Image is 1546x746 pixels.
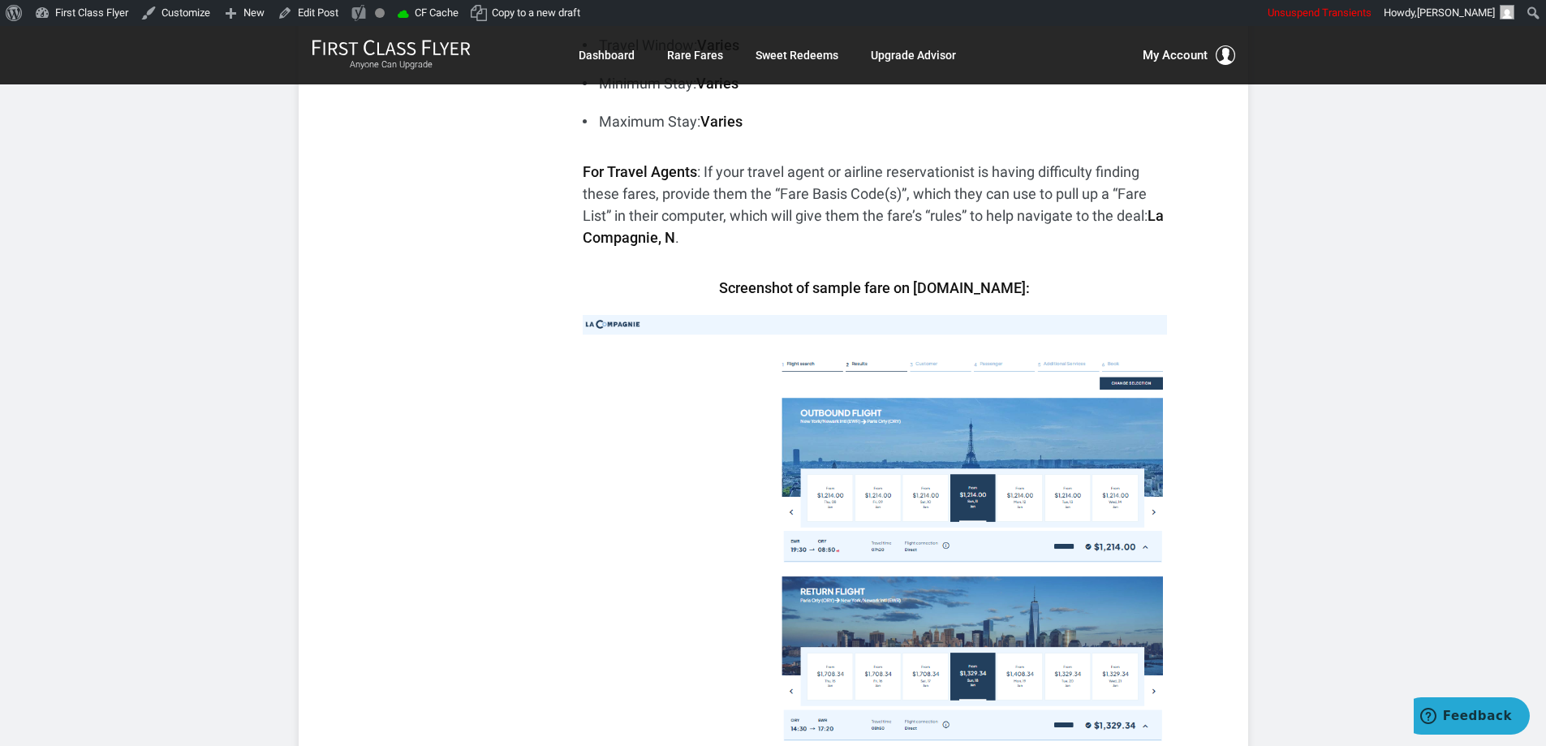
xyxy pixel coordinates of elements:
[667,41,723,70] a: Rare Fares
[1143,45,1208,65] span: My Account
[583,110,1167,132] li: Maximum Stay:
[719,279,1030,296] strong: Screenshot of sample fare on [DOMAIN_NAME]:
[579,41,635,70] a: Dashboard
[1414,697,1530,738] iframe: Opens a widget where you can find more information
[583,163,697,180] strong: For Travel Agents
[312,39,471,71] a: First Class FlyerAnyone Can Upgrade
[756,41,838,70] a: Sweet Redeems
[312,59,471,71] small: Anyone Can Upgrade
[700,113,743,130] strong: Varies
[1268,6,1372,19] span: Unsuspend Transients
[1417,6,1495,19] span: [PERSON_NAME]
[312,39,471,56] img: First Class Flyer
[1143,45,1235,65] button: My Account
[696,75,739,92] strong: Varies
[871,41,956,70] a: Upgrade Advisor
[583,161,1167,248] p: : If your travel agent or airline reservationist is having difficulty finding these fares, provid...
[583,207,1164,246] strong: La Compagnie, N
